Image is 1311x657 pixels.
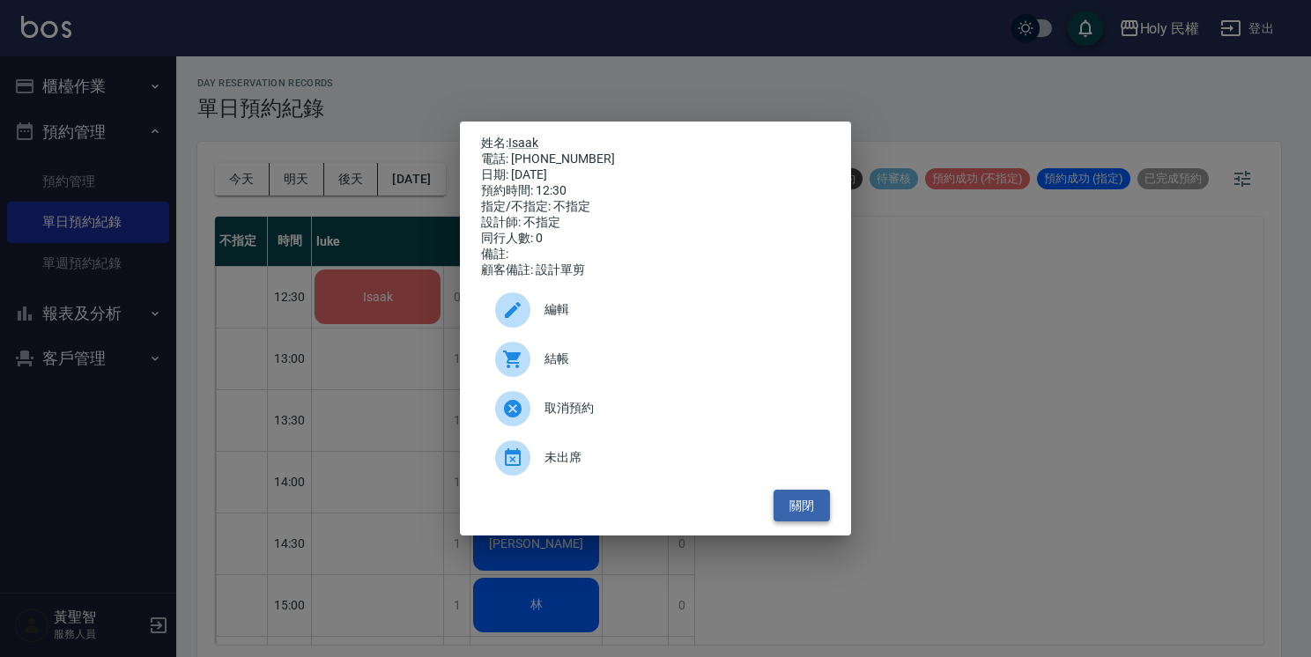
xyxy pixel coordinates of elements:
[481,231,830,247] div: 同行人數: 0
[481,215,830,231] div: 設計師: 不指定
[481,384,830,433] div: 取消預約
[508,136,538,150] a: Isaak
[774,490,830,522] button: 關閉
[481,151,830,167] div: 電話: [PHONE_NUMBER]
[481,199,830,215] div: 指定/不指定: 不指定
[481,167,830,183] div: 日期: [DATE]
[481,262,830,278] div: 顧客備註: 設計單剪
[544,300,816,319] span: 編輯
[544,350,816,368] span: 結帳
[481,183,830,199] div: 預約時間: 12:30
[481,136,830,151] p: 姓名:
[481,335,830,384] a: 結帳
[481,433,830,483] div: 未出席
[544,399,816,417] span: 取消預約
[544,448,816,467] span: 未出席
[481,285,830,335] div: 編輯
[481,247,830,262] div: 備註:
